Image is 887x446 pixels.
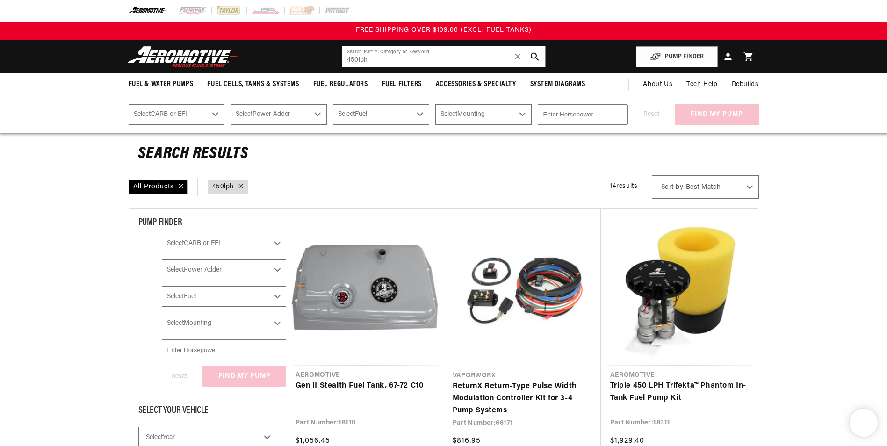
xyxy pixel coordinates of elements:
span: About Us [643,81,672,88]
span: Accessories & Specialty [436,79,516,89]
span: System Diagrams [530,79,585,89]
select: Power Adder [231,104,327,125]
select: Mounting [162,313,287,333]
a: Gen II Stealth Fuel Tank, 67-72 C10 [296,380,434,392]
span: 14 results [610,183,637,190]
summary: Tech Help [679,73,724,96]
summary: Accessories & Specialty [429,73,523,95]
span: Rebuilds [732,79,759,90]
select: CARB or EFI [129,104,225,125]
summary: Fuel Cells, Tanks & Systems [200,73,306,95]
img: Aeromotive [125,46,242,68]
span: Fuel Cells, Tanks & Systems [207,79,299,89]
input: Search by Part Number, Category or Keyword [342,46,545,67]
a: About Us [636,73,679,96]
h2: Search Results [138,147,750,162]
select: Sort by [652,175,759,199]
span: Tech Help [686,79,717,90]
span: Sort by [661,183,684,192]
input: Enter Horsepower [162,339,287,360]
input: Enter Horsepower [538,104,628,125]
a: ReturnX Return-Type Pulse Width Modulation Controller Kit for 3-4 Pump Systems [453,381,591,417]
div: All Products [129,180,188,194]
div: Select Your Vehicle [138,406,276,417]
summary: System Diagrams [523,73,592,95]
span: FREE SHIPPING OVER $109.00 (EXCL. FUEL TANKS) [356,27,532,34]
button: PUMP FINDER [636,46,718,67]
span: PUMP FINDER [138,218,182,227]
a: Triple 450 LPH Trifekta™ Phantom In-Tank Fuel Pump Kit [610,380,749,404]
select: Fuel [162,286,287,307]
span: ✕ [514,49,522,64]
span: Fuel Filters [382,79,422,89]
summary: Fuel & Water Pumps [122,73,201,95]
span: Fuel Regulators [313,79,368,89]
select: Power Adder [162,259,287,280]
button: search button [525,46,545,67]
a: 450lph [212,182,234,192]
summary: Rebuilds [725,73,766,96]
select: Mounting [435,104,532,125]
summary: Fuel Regulators [306,73,375,95]
select: CARB or EFI [162,233,287,253]
summary: Fuel Filters [375,73,429,95]
select: Fuel [333,104,429,125]
span: Fuel & Water Pumps [129,79,194,89]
